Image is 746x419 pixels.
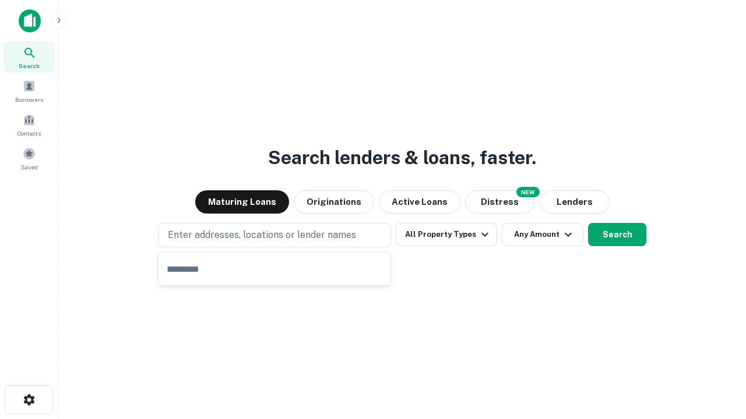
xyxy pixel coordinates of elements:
button: Search [588,223,646,246]
button: Search distressed loans with lien and other non-mortgage details. [465,190,535,214]
span: Saved [21,162,38,172]
span: Search [19,61,40,70]
a: Borrowers [3,75,55,106]
span: Contacts [17,129,41,138]
p: Enter addresses, locations or lender names [168,228,356,242]
div: NEW [516,187,540,197]
button: Maturing Loans [195,190,289,214]
button: Lenders [540,190,610,214]
a: Search [3,41,55,73]
a: Saved [3,143,55,174]
span: Borrowers [15,95,43,104]
button: Enter addresses, locations or lender names [158,223,391,247]
button: Active Loans [379,190,460,214]
button: Any Amount [502,223,583,246]
img: capitalize-icon.png [19,9,41,33]
button: All Property Types [396,223,497,246]
h3: Search lenders & loans, faster. [268,144,536,172]
iframe: Chat Widget [688,326,746,382]
a: Contacts [3,109,55,140]
button: Originations [294,190,374,214]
